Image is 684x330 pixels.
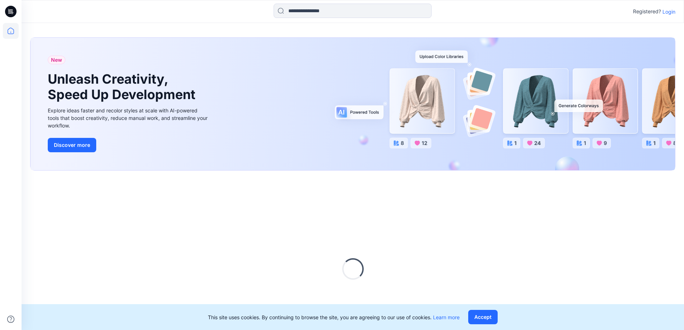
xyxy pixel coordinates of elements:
span: New [51,56,62,64]
a: Discover more [48,138,209,152]
a: Learn more [433,314,460,320]
p: Registered? [633,7,661,16]
p: This site uses cookies. By continuing to browse the site, you are agreeing to our use of cookies. [208,313,460,321]
div: Explore ideas faster and recolor styles at scale with AI-powered tools that boost creativity, red... [48,107,209,129]
button: Discover more [48,138,96,152]
h1: Unleash Creativity, Speed Up Development [48,71,199,102]
button: Accept [468,310,498,324]
p: Login [662,8,675,15]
